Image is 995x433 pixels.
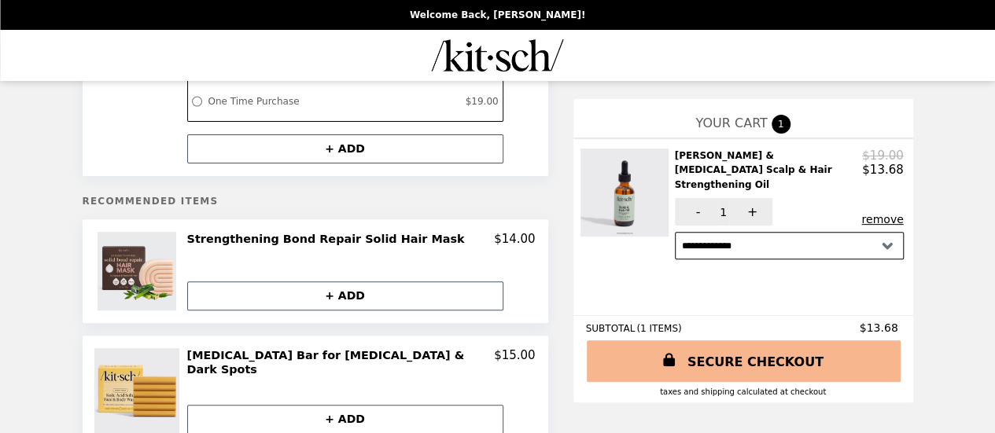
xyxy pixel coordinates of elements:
[187,232,471,246] h2: Strengthening Bond Repair Solid Hair Mask
[675,198,718,226] button: -
[187,134,503,163] button: + ADD
[205,92,462,111] label: One Time Purchase
[98,232,180,310] img: Strengthening Bond Repair Solid Hair Mask
[462,92,503,111] label: $19.00
[187,281,503,310] button: + ADD
[83,196,548,207] h5: Recommended Items
[772,115,790,134] span: 1
[187,348,495,377] h2: [MEDICAL_DATA] Bar for [MEDICAL_DATA] & Dark Spots
[695,116,767,130] span: YOUR CART
[586,387,901,396] div: Taxes and Shipping calculated at checkout
[862,163,904,177] p: $13.68
[720,206,727,218] span: 1
[636,323,681,334] span: ( 1 ITEMS )
[432,39,564,72] img: Brand Logo
[729,198,772,226] button: +
[675,232,904,259] select: Select a subscription option
[675,149,863,192] h2: [PERSON_NAME] & [MEDICAL_DATA] Scalp & Hair Strengthening Oil
[861,213,903,226] button: remove
[860,321,901,334] span: $13.68
[862,149,904,163] p: $19.00
[587,340,901,382] a: SECURE CHECKOUT
[580,149,673,237] img: Rosemary & Biotin Scalp & Hair Strengthening Oil
[494,232,536,246] p: $14.00
[586,323,637,334] span: SUBTOTAL
[410,9,585,20] p: Welcome Back, [PERSON_NAME]!
[494,348,536,377] p: $15.00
